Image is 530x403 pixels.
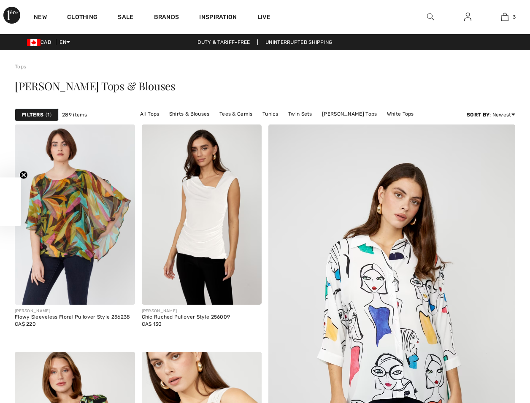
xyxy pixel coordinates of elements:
[245,361,253,368] img: heart_black_full.svg
[499,134,506,141] img: heart_black_full.svg
[284,108,316,119] a: Twin Sets
[19,170,28,179] button: Close teaser
[245,134,253,141] img: heart_black_full.svg
[119,361,126,368] img: heart_black_full.svg
[27,39,54,45] span: CAD
[15,314,130,320] div: Flowy Sleeveless Floral Pullover Style 256238
[27,39,41,46] img: Canadian Dollar
[467,112,489,118] strong: Sort By
[199,14,237,22] span: Inspiration
[263,119,327,130] a: [PERSON_NAME] Tops
[119,134,126,141] img: heart_black_full.svg
[165,108,214,119] a: Shirts & Blouses
[142,308,230,314] div: [PERSON_NAME]
[15,64,26,70] a: Tops
[227,119,262,130] a: Black Tops
[427,12,434,22] img: search the website
[245,288,253,296] img: plus_v2.svg
[15,124,135,305] img: Flowy Sleeveless Floral Pullover Style 256238. Aqua/pink
[467,111,515,119] div: : Newest
[46,111,51,119] span: 1
[118,14,133,22] a: Sale
[119,288,126,296] img: plus_v2.svg
[15,308,130,314] div: [PERSON_NAME]
[15,321,36,327] span: CA$ 220
[142,124,262,305] img: Chic Ruched Pullover Style 256009. Off White
[154,14,179,22] a: Brands
[136,108,163,119] a: All Tops
[3,7,20,24] img: 1ère Avenue
[487,12,523,22] a: 3
[22,111,43,119] strong: Filters
[383,108,418,119] a: White Tops
[464,12,471,22] img: My Info
[67,14,97,22] a: Clothing
[15,78,176,93] span: [PERSON_NAME] Tops & Blouses
[513,13,516,21] span: 3
[318,108,381,119] a: [PERSON_NAME] Tops
[142,321,162,327] span: CA$ 130
[34,14,47,22] a: New
[501,12,508,22] img: My Bag
[62,111,87,119] span: 289 items
[59,39,70,45] span: EN
[142,314,230,320] div: Chic Ruched Pullover Style 256009
[257,13,270,22] a: Live
[258,108,283,119] a: Tunics
[457,12,478,22] a: Sign In
[215,108,257,119] a: Tees & Camis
